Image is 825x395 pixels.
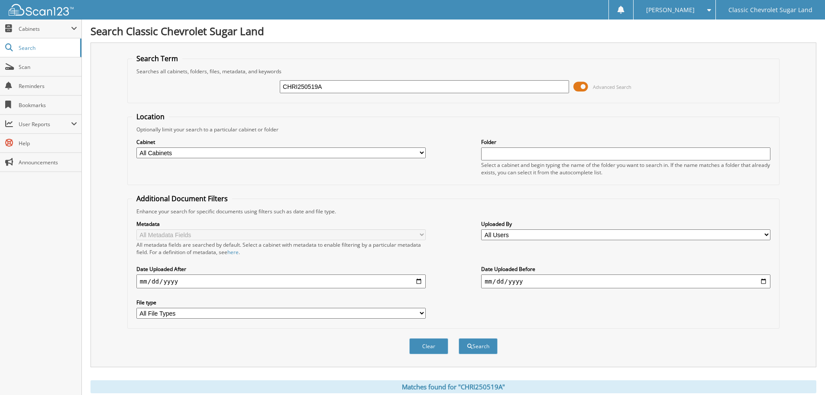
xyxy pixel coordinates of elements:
[19,82,77,90] span: Reminders
[136,299,426,306] label: File type
[19,101,77,109] span: Bookmarks
[91,380,816,393] div: Matches found for "CHRI250519A"
[593,84,631,90] span: Advanced Search
[19,121,71,128] span: User Reports
[19,159,77,166] span: Announcements
[132,126,775,133] div: Optionally limit your search to a particular cabinet or folder
[19,25,71,33] span: Cabinets
[132,112,169,121] legend: Location
[481,274,770,288] input: end
[136,265,426,273] label: Date Uploaded After
[19,140,77,147] span: Help
[481,161,770,176] div: Select a cabinet and begin typing the name of the folder you want to search in. If the name match...
[9,4,74,16] img: scan123-logo-white.svg
[132,54,182,63] legend: Search Term
[459,338,498,354] button: Search
[136,220,426,228] label: Metadata
[136,274,426,288] input: start
[19,44,76,52] span: Search
[136,138,426,146] label: Cabinet
[132,208,775,215] div: Enhance your search for specific documents using filters such as date and file type.
[132,194,232,203] legend: Additional Document Filters
[646,7,695,13] span: [PERSON_NAME]
[409,338,448,354] button: Clear
[481,138,770,146] label: Folder
[728,7,812,13] span: Classic Chevrolet Sugar Land
[19,63,77,71] span: Scan
[227,248,239,256] a: here
[132,68,775,75] div: Searches all cabinets, folders, files, metadata, and keywords
[481,265,770,273] label: Date Uploaded Before
[136,241,426,256] div: All metadata fields are searched by default. Select a cabinet with metadata to enable filtering b...
[481,220,770,228] label: Uploaded By
[91,24,816,38] h1: Search Classic Chevrolet Sugar Land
